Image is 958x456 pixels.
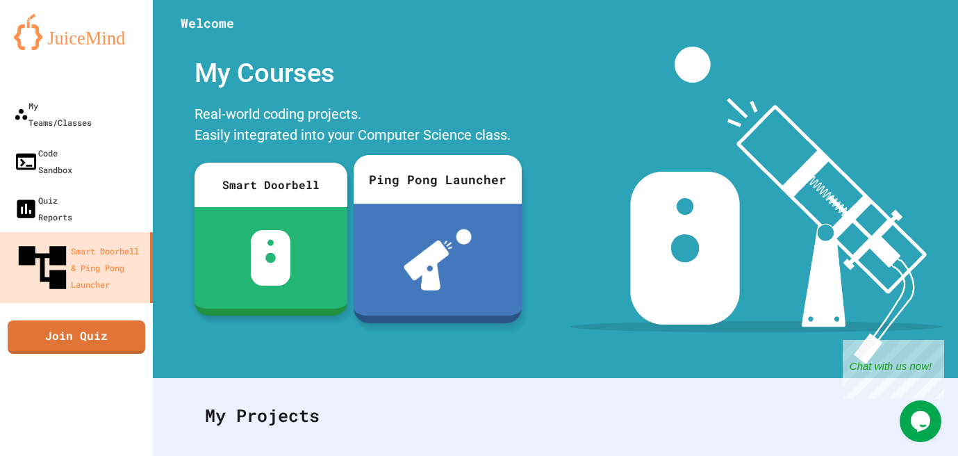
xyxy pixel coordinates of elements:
[251,230,290,286] img: sdb-white.svg
[14,14,139,50] img: logo-orange.svg
[195,163,347,207] div: Smart Doorbell
[14,97,92,131] div: My Teams/Classes
[191,389,920,443] div: My Projects
[14,239,144,296] div: Smart Doorbell & Ping Pong Launcher
[900,400,944,442] iframe: chat widget
[570,47,943,364] img: banner-image-my-projects.png
[188,47,521,100] div: My Courses
[8,320,145,354] a: Join Quiz
[354,155,522,204] div: Ping Pong Launcher
[404,229,472,291] img: ppl-with-ball.png
[188,100,521,152] div: Real-world coding projects. Easily integrated into your Computer Science class.
[14,145,72,178] div: Code Sandbox
[843,340,944,399] iframe: chat widget
[14,192,72,225] div: Quiz Reports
